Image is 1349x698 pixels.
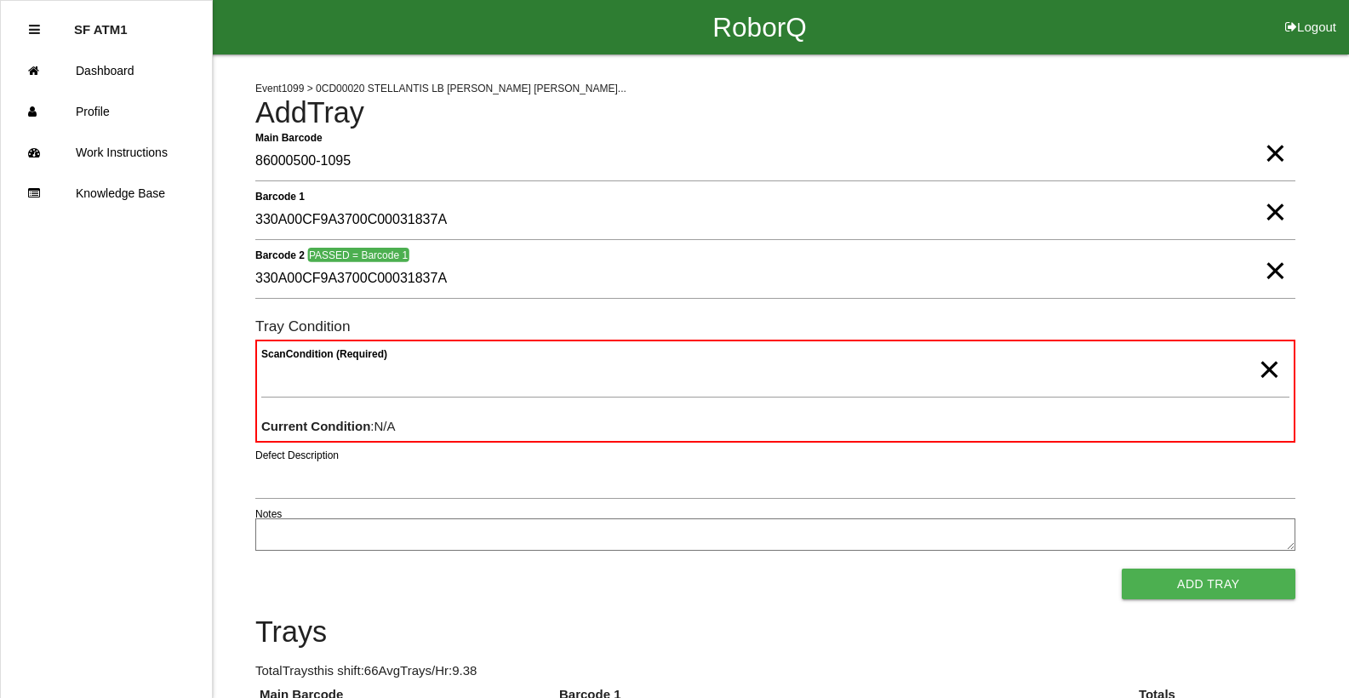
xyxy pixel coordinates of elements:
[255,142,1295,181] input: Required
[1,50,212,91] a: Dashboard
[1,173,212,214] a: Knowledge Base
[261,419,370,433] b: Current Condition
[1258,335,1280,369] span: Clear Input
[261,419,396,433] span: : N/A
[1122,569,1295,599] button: Add Tray
[255,249,305,260] b: Barcode 2
[255,190,305,202] b: Barcode 1
[255,318,1295,335] h6: Tray Condition
[255,97,1295,129] h4: Add Tray
[255,131,323,143] b: Main Barcode
[255,83,626,94] span: Event 1099 > 0CD00020 STELLANTIS LB [PERSON_NAME] [PERSON_NAME]...
[255,616,1295,649] h4: Trays
[255,506,282,522] label: Notes
[74,9,128,37] p: SF ATM1
[307,248,409,262] span: PASSED = Barcode 1
[1264,237,1286,271] span: Clear Input
[1,91,212,132] a: Profile
[1,132,212,173] a: Work Instructions
[255,448,339,463] label: Defect Description
[29,9,40,50] div: Close
[255,661,1295,681] p: Total Trays this shift: 66 Avg Trays /Hr: 9.38
[1264,119,1286,153] span: Clear Input
[1264,178,1286,212] span: Clear Input
[261,348,387,360] b: Scan Condition (Required)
